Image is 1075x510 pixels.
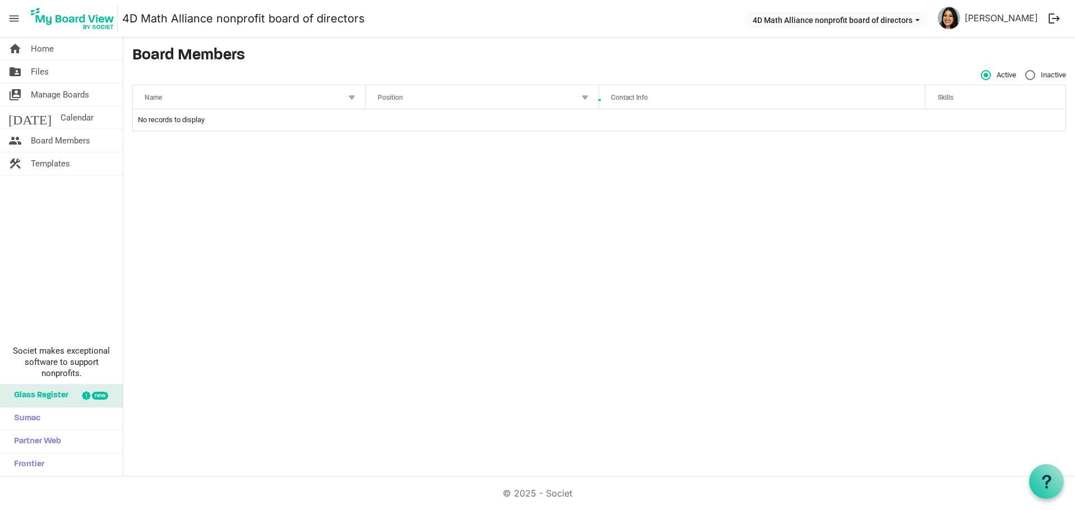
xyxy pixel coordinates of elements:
a: 4D Math Alliance nonprofit board of directors [122,7,365,30]
a: My Board View Logo [27,4,122,33]
img: My Board View Logo [27,4,118,33]
span: home [8,38,22,60]
span: Glass Register [8,384,68,407]
button: 4D Math Alliance nonprofit board of directors dropdownbutton [745,12,927,27]
button: logout [1042,7,1066,30]
span: Calendar [61,106,94,129]
span: Sumac [8,407,40,430]
span: Inactive [1025,70,1066,80]
span: [DATE] [8,106,52,129]
span: menu [3,8,25,29]
span: Societ makes exceptional software to support nonprofits. [5,345,118,379]
a: © 2025 - Societ [503,488,572,499]
span: Home [31,38,54,60]
span: Manage Boards [31,84,89,106]
span: switch_account [8,84,22,106]
span: Partner Web [8,430,61,453]
span: Board Members [31,129,90,152]
span: Frontier [8,453,44,476]
span: Files [31,61,49,83]
span: people [8,129,22,152]
h3: Board Members [132,47,1066,66]
div: new [92,392,108,400]
a: [PERSON_NAME] [960,7,1042,29]
span: Templates [31,152,70,175]
span: folder_shared [8,61,22,83]
span: construction [8,152,22,175]
img: OzsX2RDGWKhiWvOBCB6ebuyfwpcsEYcD3zKd5uR25xuS_78scQQBKMEVV0mAsbs94LqXyldN3pc72z9e4sxdOA_thumb.png [938,7,960,29]
span: Active [981,70,1016,80]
